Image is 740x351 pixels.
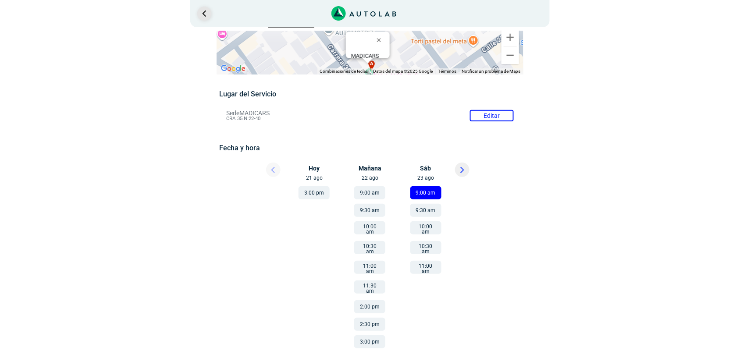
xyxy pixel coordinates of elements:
h5: Fecha y hora [219,144,520,152]
a: Ir al paso anterior [197,7,211,21]
img: Google [219,63,248,74]
button: 9:00 am [354,186,385,199]
button: 11:30 am [354,280,385,294]
button: 11:00 am [410,261,441,274]
button: 2:30 pm [354,318,385,331]
a: Link al sitio de autolab [331,9,397,17]
button: 3:00 pm [299,186,330,199]
button: 10:00 am [354,221,385,234]
button: 11:00 am [354,261,385,274]
div: CRA 35 N 22-40 [351,53,390,66]
span: a [370,60,374,68]
button: Combinaciones de teclas [320,68,368,74]
span: Datos del mapa ©2025 Google [373,69,433,74]
button: 10:00 am [410,221,441,234]
button: Reducir [502,46,519,64]
button: 10:30 am [354,241,385,254]
button: 9:00 am [410,186,441,199]
button: 10:30 am [410,241,441,254]
button: 9:30 am [410,204,441,217]
b: MADICARS [351,53,379,59]
button: 2:00 pm [354,300,385,313]
button: 3:00 pm [354,335,385,348]
button: Ampliar [502,28,519,46]
button: 9:30 am [354,204,385,217]
h5: Lugar del Servicio [219,90,520,98]
a: Abre esta zona en Google Maps (se abre en una nueva ventana) [219,63,248,74]
a: Notificar un problema de Maps [462,69,521,74]
a: Términos (se abre en una nueva pestaña) [438,69,456,74]
button: Cerrar [370,29,391,50]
